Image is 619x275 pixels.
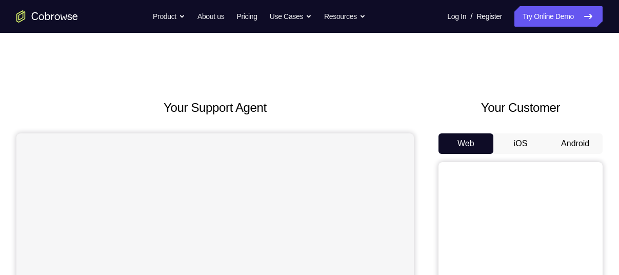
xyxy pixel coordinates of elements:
[438,133,493,154] button: Web
[548,133,603,154] button: Android
[16,10,78,23] a: Go to the home page
[153,6,185,27] button: Product
[470,10,472,23] span: /
[16,99,414,117] h2: Your Support Agent
[270,6,312,27] button: Use Cases
[493,133,548,154] button: iOS
[236,6,257,27] a: Pricing
[197,6,224,27] a: About us
[447,6,466,27] a: Log In
[477,6,502,27] a: Register
[324,6,366,27] button: Resources
[438,99,603,117] h2: Your Customer
[514,6,603,27] a: Try Online Demo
